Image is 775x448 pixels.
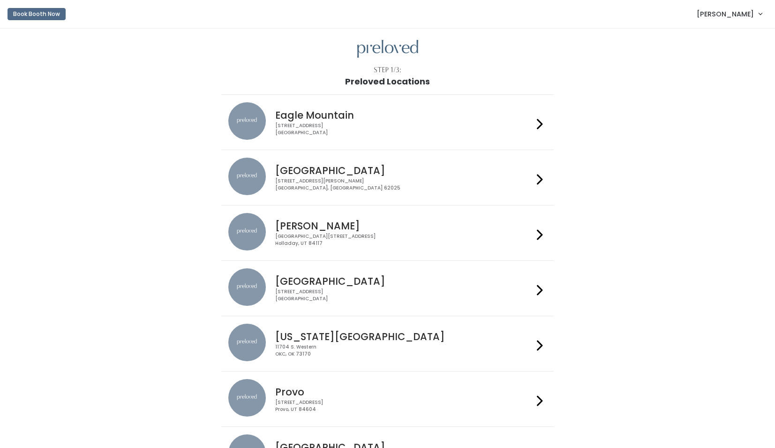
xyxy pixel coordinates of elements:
a: preloved location Eagle Mountain [STREET_ADDRESS][GEOGRAPHIC_DATA] [228,102,547,142]
img: preloved location [228,102,266,140]
button: Book Booth Now [8,8,66,20]
div: 11704 S. Western OKC, OK 73170 [275,344,533,357]
img: preloved logo [357,40,418,58]
img: preloved location [228,379,266,417]
h4: [GEOGRAPHIC_DATA] [275,276,533,287]
h4: [PERSON_NAME] [275,220,533,231]
span: [PERSON_NAME] [697,9,754,19]
a: preloved location [GEOGRAPHIC_DATA] [STREET_ADDRESS][PERSON_NAME][GEOGRAPHIC_DATA], [GEOGRAPHIC_D... [228,158,547,197]
div: [STREET_ADDRESS][PERSON_NAME] [GEOGRAPHIC_DATA], [GEOGRAPHIC_DATA] 62025 [275,178,533,191]
h1: Preloved Locations [345,77,430,86]
a: Book Booth Now [8,4,66,24]
div: [STREET_ADDRESS] [GEOGRAPHIC_DATA] [275,289,533,302]
a: preloved location [PERSON_NAME] [GEOGRAPHIC_DATA][STREET_ADDRESS]Holladay, UT 84117 [228,213,547,253]
img: preloved location [228,324,266,361]
a: preloved location [GEOGRAPHIC_DATA] [STREET_ADDRESS][GEOGRAPHIC_DATA] [228,268,547,308]
img: preloved location [228,158,266,195]
img: preloved location [228,268,266,306]
h4: [US_STATE][GEOGRAPHIC_DATA] [275,331,533,342]
div: [STREET_ADDRESS] [GEOGRAPHIC_DATA] [275,122,533,136]
div: [GEOGRAPHIC_DATA][STREET_ADDRESS] Holladay, UT 84117 [275,233,533,247]
a: [PERSON_NAME] [687,4,771,24]
a: preloved location Provo [STREET_ADDRESS]Provo, UT 84604 [228,379,547,419]
h4: [GEOGRAPHIC_DATA] [275,165,533,176]
div: Step 1/3: [374,65,401,75]
h4: Provo [275,387,533,397]
div: [STREET_ADDRESS] Provo, UT 84604 [275,399,533,413]
a: preloved location [US_STATE][GEOGRAPHIC_DATA] 11704 S. WesternOKC, OK 73170 [228,324,547,364]
img: preloved location [228,213,266,251]
h4: Eagle Mountain [275,110,533,121]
